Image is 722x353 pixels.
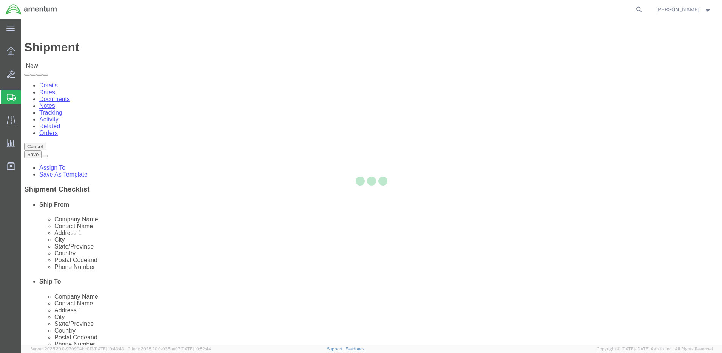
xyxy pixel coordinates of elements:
img: logo [5,4,57,15]
a: Support [327,347,346,351]
span: Richard Varela [656,5,699,14]
button: [PERSON_NAME] [656,5,712,14]
span: Client: 2025.20.0-035ba07 [128,347,211,351]
span: Server: 2025.20.0-970904bc0f3 [30,347,124,351]
span: [DATE] 10:52:44 [180,347,211,351]
span: [DATE] 10:43:43 [94,347,124,351]
a: Feedback [346,347,365,351]
span: Copyright © [DATE]-[DATE] Agistix Inc., All Rights Reserved [597,346,713,352]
